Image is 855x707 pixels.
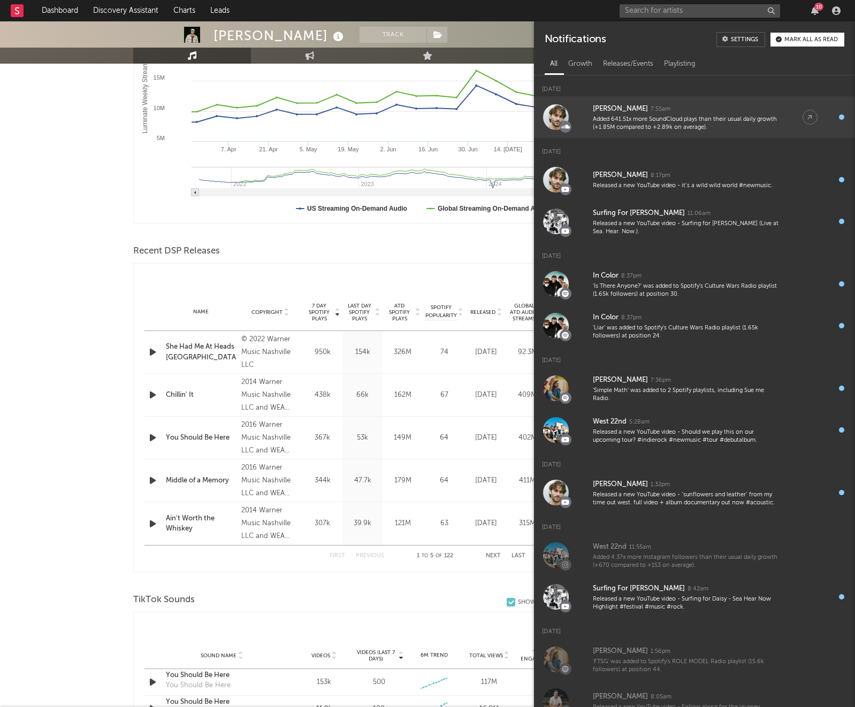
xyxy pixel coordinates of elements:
div: [DATE] [534,138,855,159]
button: First [330,553,345,559]
div: 8:42am [688,585,708,593]
div: Surfing For [PERSON_NAME] [593,207,685,220]
div: 307k [305,518,340,529]
div: [DATE] [534,347,855,367]
div: Mark all as read [784,37,838,43]
span: Total Views [469,652,503,659]
div: 179M [385,475,420,486]
div: 1 5 122 [406,550,464,563]
div: [PERSON_NAME] [593,690,648,703]
div: Released a new YouTube video - it’s a wild wild world #newmusic. [593,182,781,190]
a: You Should Be Here [166,433,236,443]
a: Settings [716,32,765,47]
span: ATD Spotify Plays [385,303,414,322]
a: West 22nd5:28amReleased a new YouTube video - Should we play this on our upcoming tour? #indieroc... [534,409,855,451]
text: 15M [154,74,165,81]
div: Middle of a Memory [166,475,236,486]
div: 162M [385,390,420,401]
div: 121M [385,518,420,529]
div: 8:17pm [651,172,670,180]
div: [DATE] [468,390,504,401]
div: [DATE] [534,451,855,472]
span: Videos (last 7 days) [354,649,398,662]
div: 411M [509,475,545,486]
a: She Had Me At Heads [GEOGRAPHIC_DATA] [166,342,236,363]
div: Playlisting [659,55,701,73]
div: Released a new YouTube video - Surfing for [PERSON_NAME] (Live at Sea. Hear. Now.). [593,220,781,236]
div: [PERSON_NAME] [593,645,648,658]
div: 8:37pm [621,272,642,280]
span: 7 Day Spotify Plays [305,303,333,322]
div: 39.9k [345,518,380,529]
a: West 22nd11:55amAdded 4.37x more Instagram followers than their usual daily growth (+670 compared... [534,534,855,576]
div: 367k [305,433,340,443]
button: Last [512,553,525,559]
span: Copyright [251,309,283,316]
button: 10 [811,6,819,15]
div: 149M [385,433,420,443]
div: 402M [509,433,545,443]
div: 344k [305,475,340,486]
div: Settings [731,37,758,43]
text: 16. Jun [418,146,438,152]
div: 2014 Warner Music Nashville LLC and WEA International Inc. for the world outside the U.S. [241,376,300,414]
div: West 22nd [593,541,627,554]
div: You Should Be Here [166,680,231,691]
a: You Should Be Here [166,670,278,681]
div: 10 [814,3,823,11]
div: 8:37pm [621,314,642,322]
div: © 2022 Warner Music Nashville LLC [241,333,300,372]
div: 5:28am [629,418,650,426]
text: 5. May [300,146,318,152]
div: [DATE] [468,518,504,529]
div: 950k [305,347,340,358]
div: 11:06am [688,210,711,218]
span: to [422,554,428,558]
div: 92.3M [509,347,545,358]
div: [DATE] [534,618,855,639]
div: 53k [345,433,380,443]
div: 47.7k [345,475,380,486]
span: Recent DSP Releases [133,245,220,258]
button: Previous [356,553,384,559]
div: 7:55am [651,105,670,113]
div: Releases/Events [598,55,659,73]
span: Last Day Spotify Plays [345,303,373,322]
div: 153k [299,677,349,688]
div: 2016 Warner Music Nashville LLC and WEA International Inc.for the world outside the U.S. [241,462,300,500]
div: [DATE] [468,475,504,486]
div: 'Liar' was added to Spotify's Culture Wars Radio playlist (1.65k followers) at position 24. [593,324,781,341]
input: Search for artists [620,4,780,18]
div: [PERSON_NAME] [593,374,648,387]
div: Released a new YouTube video - Surfing for Daisy - Sea Hear Now Highlight #festival #music #rock. [593,595,781,612]
div: 2016 Warner Music Nashville LLC and WEA International Inc.for the world outside the U.S. [241,419,300,457]
a: Ain't Worth the Whiskey [166,513,236,534]
text: 14. [DATE] [494,146,522,152]
span: Spotify Popularity [425,304,457,320]
div: 315M [509,518,545,529]
div: Show 1 Removed Sound [518,599,592,606]
div: 7:36pm [651,376,671,385]
a: [PERSON_NAME]1:56pm'FTSG' was added to Spotify's ROLE MODEL Radio playlist (15.6k followers) at p... [534,639,855,680]
a: Surfing For [PERSON_NAME]8:42amReleased a new YouTube video - Surfing for Daisy - Sea Hear Now Hi... [534,576,855,618]
div: [PERSON_NAME] [213,27,346,44]
div: Added 641.51x more SoundCloud plays than their usual daily growth (+1.85M compared to +2.89k on a... [593,116,781,132]
div: [DATE] [534,242,855,263]
div: 67 [425,390,463,401]
a: Surfing For [PERSON_NAME]11:06amReleased a new YouTube video - Surfing for [PERSON_NAME] (Live at... [534,201,855,242]
button: Track [360,27,426,43]
div: 1:56pm [651,648,670,656]
a: In Color8:37pm'Liar' was added to Spotify's Culture Wars Radio playlist (1.65k followers) at posi... [534,305,855,347]
span: TikTok Sounds [133,594,195,606]
div: 'Is There Anyone?' was added to Spotify's Culture Wars Radio playlist (1.65k followers) at positi... [593,282,781,299]
div: Name [166,308,236,316]
button: Mark all as read [770,33,844,47]
text: 30. Jun [459,146,478,152]
div: 8:05am [651,693,671,701]
div: In Color [593,311,619,324]
div: 66k [345,390,380,401]
div: 438k [305,390,340,401]
svg: Luminate Weekly Consumption [134,9,721,223]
